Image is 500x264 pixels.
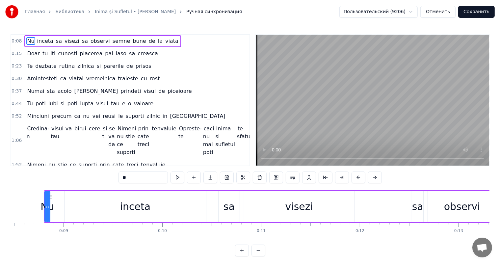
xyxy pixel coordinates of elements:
span: ca [74,112,81,120]
span: cunosti [58,50,78,57]
span: de [158,87,166,95]
div: sa [224,199,235,214]
span: suporti [78,161,98,169]
span: zilnica [77,62,94,70]
span: Nimeni nu stie ce suporti [117,125,136,156]
span: de [148,37,156,45]
span: viata [165,37,179,45]
span: nu [82,112,90,120]
span: cate [112,161,125,169]
img: youka [5,5,18,18]
span: sa [55,37,63,45]
span: visul tau [51,125,64,140]
span: cere [88,125,101,132]
span: ca [60,75,67,82]
span: o [127,100,132,107]
span: precum [51,112,72,120]
span: 0:44 [12,100,22,107]
span: vremelnica [86,75,116,82]
span: 0:37 [12,88,22,94]
span: Amintesteti [26,75,58,82]
span: visezi [64,37,80,45]
span: tenvaluie [140,161,166,169]
span: sta [46,87,55,95]
span: visul [95,100,109,107]
span: traieste [117,75,139,82]
span: valoare [133,100,154,107]
span: parerile [103,62,124,70]
div: Nu [40,199,54,214]
div: 0:10 [158,228,167,234]
span: 0:15 [12,50,22,57]
span: Nu [26,37,35,45]
span: Tu [26,100,33,107]
span: Nimeni [26,161,46,169]
span: rutina [59,62,75,70]
span: in [162,112,168,120]
span: de [126,62,134,70]
span: lupta [79,100,94,107]
span: si ti [102,125,107,140]
span: caci nu mai poti [203,125,214,156]
span: dezbate [35,62,57,70]
div: 0:09 [59,228,68,234]
div: 0:13 [454,228,463,234]
span: placerea [79,50,103,57]
span: acolo [57,87,72,95]
span: viatai [68,75,84,82]
div: 0:11 [257,228,266,234]
span: 0:30 [12,75,22,82]
span: cu [140,75,148,82]
span: Credina-n [26,125,49,140]
span: prin [99,161,110,169]
span: 0:08 [12,38,22,44]
span: 0:52 [12,113,22,119]
span: vei [92,112,101,120]
span: Inima si sufletul [216,125,236,148]
span: sa [128,50,136,57]
span: semne [112,37,131,45]
div: 0:12 [355,228,364,234]
span: visul [143,87,156,95]
span: Opreste-te [178,125,202,140]
span: e [121,100,126,107]
span: Doar [26,50,40,57]
span: la [157,37,163,45]
span: Numai [26,87,45,95]
span: zilnic [146,112,161,120]
a: Inima şi Sufletul • [PERSON_NAME] [95,9,176,15]
span: se va da [108,125,116,148]
span: bune [132,37,146,45]
span: tu [42,50,48,57]
span: te sfatuie [237,125,255,140]
button: Отменить [420,6,456,18]
span: sa [81,37,89,45]
span: poti [67,100,78,107]
span: iti [50,50,56,57]
span: Ручная синхронизация [186,9,242,15]
div: inceta [120,199,150,214]
span: [GEOGRAPHIC_DATA] [170,112,226,120]
span: Te [26,62,33,70]
a: Главная [25,9,45,15]
div: observi [444,199,480,214]
span: pai [104,50,114,57]
span: nu [48,161,56,169]
div: Открытый чат [472,238,492,257]
span: va [65,125,72,132]
span: [PERSON_NAME] [73,87,118,95]
span: rost [149,75,161,82]
span: prindeti [120,87,142,95]
nav: breadcrumb [25,9,242,15]
span: birui [74,125,87,132]
span: poti [35,100,46,107]
span: si [96,62,102,70]
span: observi [90,37,111,45]
span: stie [57,161,68,169]
span: 1:52 [12,162,22,168]
span: 1:06 [12,137,22,144]
a: Библиотека [55,9,84,15]
span: prisos [135,62,152,70]
span: laso [115,50,127,57]
button: Сохранить [458,6,495,18]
